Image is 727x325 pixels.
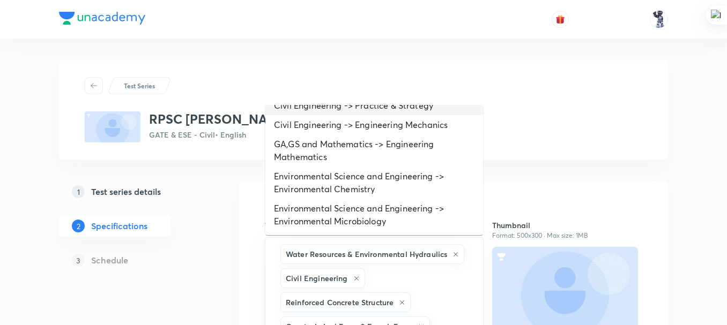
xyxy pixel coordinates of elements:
[72,254,85,267] p: 3
[265,167,483,199] li: Environmental Science and Engineering -> Environmental Chemistry
[91,254,128,267] h5: Schedule
[265,96,483,115] li: Civil Engineering -> Practice & Strategy
[265,220,287,231] h6: Topics
[286,297,394,308] h6: Reinforced Concrete Structure
[265,199,483,231] li: Environmental Science and Engineering -> Environmental Microbiology
[286,248,447,260] h6: Water Resources & Environmental Hydraulics
[492,231,642,240] p: Format: 500x300 · Max size: 1MB
[286,273,348,284] h6: Civil Engineering
[72,185,85,198] p: 1
[492,220,642,231] h6: Thumbnail
[149,129,435,140] p: GATE & ESE - Civil • English
[91,185,161,198] h5: Test series details
[555,14,565,24] img: avatar
[124,81,155,90] p: Test Series
[552,11,569,28] button: avatar
[149,111,435,127] h3: RPSC [PERSON_NAME]-2024 Online Test Series
[265,134,483,167] li: GA,GS and Mathematics -> Engineering Mathematics
[91,220,147,232] h5: Specifications
[72,220,85,232] p: 2
[59,12,145,25] img: Company Logo
[650,10,668,28] img: Shailendra Kumar
[59,181,205,202] a: 1Test series details
[59,12,145,27] a: Company Logo
[265,115,483,134] li: Civil Engineering -> Engineering Mechanics
[85,111,140,142] img: fallback-thumbnail.png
